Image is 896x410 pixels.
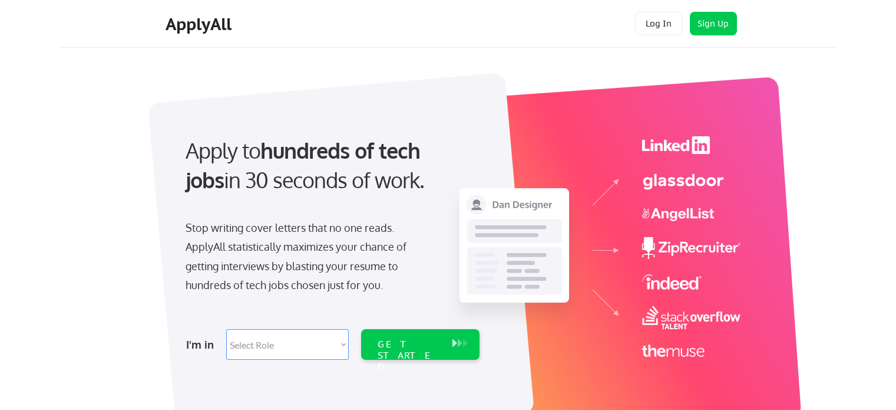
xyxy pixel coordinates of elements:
[186,218,428,295] div: Stop writing cover letters that no one reads. ApplyAll statistically maximizes your chance of get...
[690,12,737,35] button: Sign Up
[166,14,235,34] div: ApplyAll
[378,339,441,373] div: GET STARTED
[635,12,682,35] button: Log In
[186,136,475,195] div: Apply to in 30 seconds of work.
[186,335,219,354] div: I'm in
[186,137,425,193] strong: hundreds of tech jobs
